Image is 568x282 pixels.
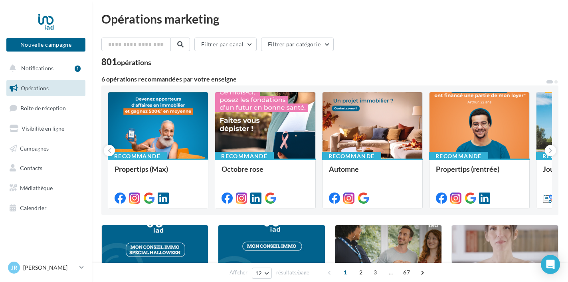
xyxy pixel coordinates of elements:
[5,140,87,157] a: Campagnes
[230,269,247,276] span: Afficher
[252,268,272,279] button: 12
[20,185,53,191] span: Médiathèque
[11,264,17,272] span: Jr
[20,145,49,151] span: Campagnes
[23,264,76,272] p: [PERSON_NAME]
[194,38,257,51] button: Filtrer par canal
[276,269,309,276] span: résultats/page
[5,99,87,117] a: Boîte de réception
[255,270,262,276] span: 12
[354,266,367,279] span: 2
[108,152,167,161] div: Recommandé
[400,266,413,279] span: 67
[20,205,47,211] span: Calendrier
[222,165,309,181] div: Octobre rose
[215,152,274,161] div: Recommandé
[339,266,352,279] span: 1
[541,255,560,274] div: Open Intercom Messenger
[5,160,87,177] a: Contacts
[101,58,151,66] div: 801
[369,266,382,279] span: 3
[22,125,64,132] span: Visibilité en ligne
[101,76,546,82] div: 6 opérations recommandées par votre enseigne
[384,266,397,279] span: ...
[261,38,334,51] button: Filtrer par catégorie
[101,13,558,25] div: Opérations marketing
[5,200,87,216] a: Calendrier
[329,165,416,181] div: Automne
[436,165,523,181] div: Propertips (rentrée)
[20,105,66,111] span: Boîte de réception
[6,260,85,275] a: Jr [PERSON_NAME]
[5,60,84,77] button: Notifications 1
[5,180,87,197] a: Médiathèque
[21,65,53,71] span: Notifications
[5,80,87,97] a: Opérations
[5,120,87,137] a: Visibilité en ligne
[429,152,488,161] div: Recommandé
[20,165,42,171] span: Contacts
[21,85,49,91] span: Opérations
[115,165,202,181] div: Propertips (Max)
[6,38,85,52] button: Nouvelle campagne
[322,152,381,161] div: Recommandé
[117,59,151,66] div: opérations
[75,66,81,72] div: 1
